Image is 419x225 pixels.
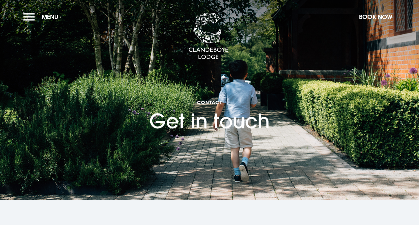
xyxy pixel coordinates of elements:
span: Contact [149,99,270,105]
button: Book Now [356,10,396,24]
button: Menu [23,10,62,24]
img: Clandeboye Lodge [188,13,228,60]
h1: Get in touch [149,71,270,133]
span: Menu [42,13,58,21]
